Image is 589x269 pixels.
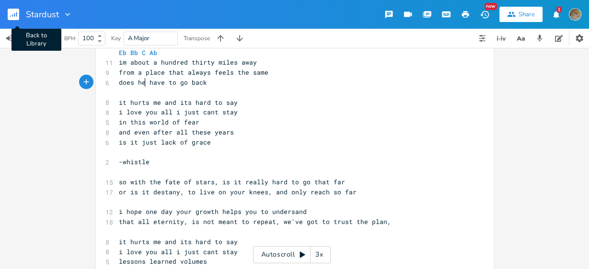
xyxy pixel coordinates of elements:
[150,48,157,57] span: Ab
[119,48,127,57] span: Eb
[119,118,199,126] span: in this world of fear
[128,34,150,43] span: A Major
[119,98,238,107] span: it hurts me and its hard to say
[485,3,497,10] div: New
[119,247,238,256] span: i love you all i just cant stay
[119,108,238,116] span: i love you all i just cant stay
[64,36,75,41] div: BPM
[556,7,562,12] div: 1
[119,178,345,186] span: so with the fate of stars, is it really hard to go that far
[119,128,234,136] span: and even after all these years
[184,35,210,41] div: Transpose
[119,207,307,216] span: i hope one day your growth helps you to undersand
[475,6,494,23] button: New
[119,58,257,67] span: im about a hundred thirty miles away
[499,7,543,22] button: Share
[142,48,146,57] span: C
[8,3,27,26] button: Back to Library
[119,78,207,87] span: does he have to go back
[119,188,357,196] span: or is it destany, to live on your knees, and only reach so far
[119,68,268,77] span: from a place that always feels the same
[569,8,581,21] img: dustindegase
[119,138,211,146] span: is it just lack of grace
[130,48,138,57] span: Bb
[119,237,238,246] span: it hurts me and its hard to say
[111,35,121,41] div: Key
[253,246,331,263] div: Autoscroll
[119,257,207,266] span: lessons learned volumes
[311,246,328,263] div: 3x
[119,157,150,166] span: -whistle
[546,6,566,23] button: 1
[519,10,535,19] div: Share
[26,10,59,19] span: Stardust
[119,217,391,226] span: that all eternity, is not meant to repeat, we've got to trust the plan,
